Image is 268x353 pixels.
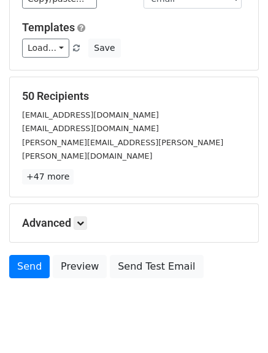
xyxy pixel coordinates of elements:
a: Templates [22,21,75,34]
a: Send [9,255,50,278]
small: [EMAIL_ADDRESS][DOMAIN_NAME] [22,110,159,120]
a: Send Test Email [110,255,203,278]
a: Preview [53,255,107,278]
small: [PERSON_NAME][EMAIL_ADDRESS][PERSON_NAME][PERSON_NAME][DOMAIN_NAME] [22,138,223,161]
a: Load... [22,39,69,58]
small: [EMAIL_ADDRESS][DOMAIN_NAME] [22,124,159,133]
button: Save [88,39,120,58]
iframe: Chat Widget [207,294,268,353]
div: Widget Obrolan [207,294,268,353]
h5: 50 Recipients [22,89,246,103]
h5: Advanced [22,216,246,230]
a: +47 more [22,169,74,184]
